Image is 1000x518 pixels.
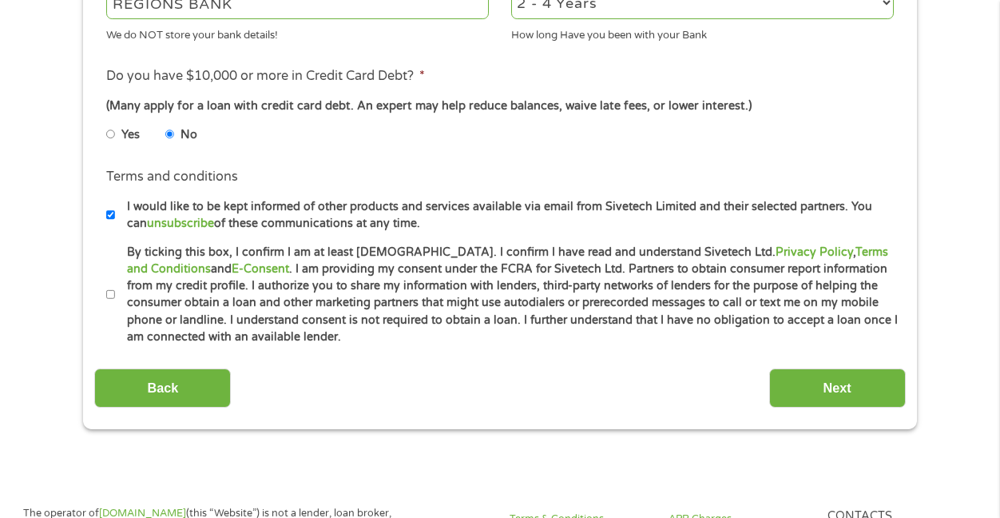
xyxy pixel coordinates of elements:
label: No [181,126,197,144]
input: Back [94,369,231,408]
div: How long Have you been with your Bank [511,22,894,43]
a: Terms and Conditions [127,245,888,276]
div: (Many apply for a loan with credit card debt. An expert may help reduce balances, waive late fees... [106,98,894,115]
label: By ticking this box, I confirm I am at least [DEMOGRAPHIC_DATA]. I confirm I have read and unders... [115,244,899,346]
a: E-Consent [232,262,289,276]
a: unsubscribe [147,217,214,230]
label: Terms and conditions [106,169,238,185]
label: I would like to be kept informed of other products and services available via email from Sivetech... [115,198,899,233]
label: Do you have $10,000 or more in Credit Card Debt? [106,68,425,85]
input: Next [769,369,906,408]
a: Privacy Policy [776,245,853,259]
div: We do NOT store your bank details! [106,22,489,43]
label: Yes [121,126,140,144]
